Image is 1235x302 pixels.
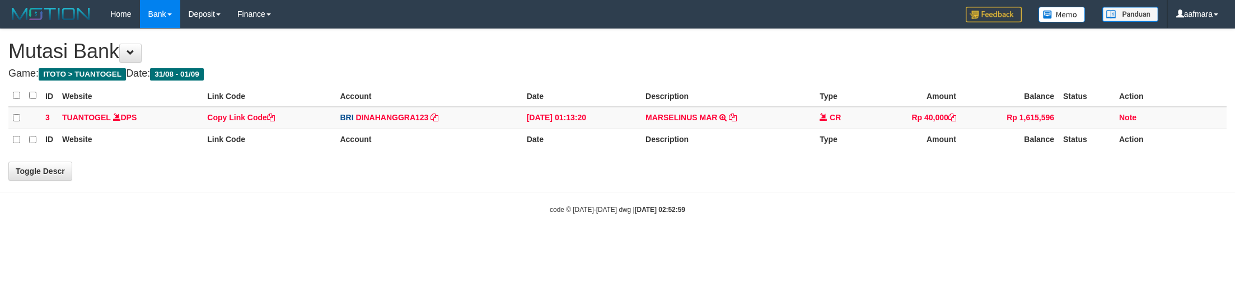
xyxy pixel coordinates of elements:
[203,129,335,150] th: Link Code
[207,113,275,122] a: Copy Link Code
[645,113,717,122] a: MARSELINUS MAR
[150,68,204,81] span: 31/08 - 01/09
[45,113,50,122] span: 3
[1115,129,1227,150] th: Action
[39,68,126,81] span: ITOTO > TUANTOGEL
[1038,7,1086,22] img: Button%20Memo.svg
[8,6,93,22] img: MOTION_logo.png
[1059,129,1115,150] th: Status
[522,107,641,129] td: [DATE] 01:13:20
[550,206,685,214] small: code © [DATE]-[DATE] dwg |
[635,206,685,214] strong: [DATE] 02:52:59
[961,107,1059,129] td: Rp 1,615,596
[868,85,961,107] th: Amount
[815,129,868,150] th: Type
[1119,113,1136,122] a: Note
[868,129,961,150] th: Amount
[340,113,353,122] span: BRI
[641,85,815,107] th: Description
[203,85,335,107] th: Link Code
[830,113,841,122] span: CR
[868,107,961,129] td: Rp 40,000
[1059,85,1115,107] th: Status
[961,129,1059,150] th: Balance
[355,113,428,122] a: DINAHANGGRA123
[8,162,72,181] a: Toggle Descr
[1115,85,1227,107] th: Action
[58,129,203,150] th: Website
[966,7,1022,22] img: Feedback.jpg
[641,129,815,150] th: Description
[8,68,1227,79] h4: Game: Date:
[41,129,58,150] th: ID
[522,129,641,150] th: Date
[815,85,868,107] th: Type
[961,85,1059,107] th: Balance
[62,113,111,122] a: TUANTOGEL
[58,107,203,129] td: DPS
[522,85,641,107] th: Date
[41,85,58,107] th: ID
[335,85,522,107] th: Account
[8,40,1227,63] h1: Mutasi Bank
[1102,7,1158,22] img: panduan.png
[58,85,203,107] th: Website
[335,129,522,150] th: Account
